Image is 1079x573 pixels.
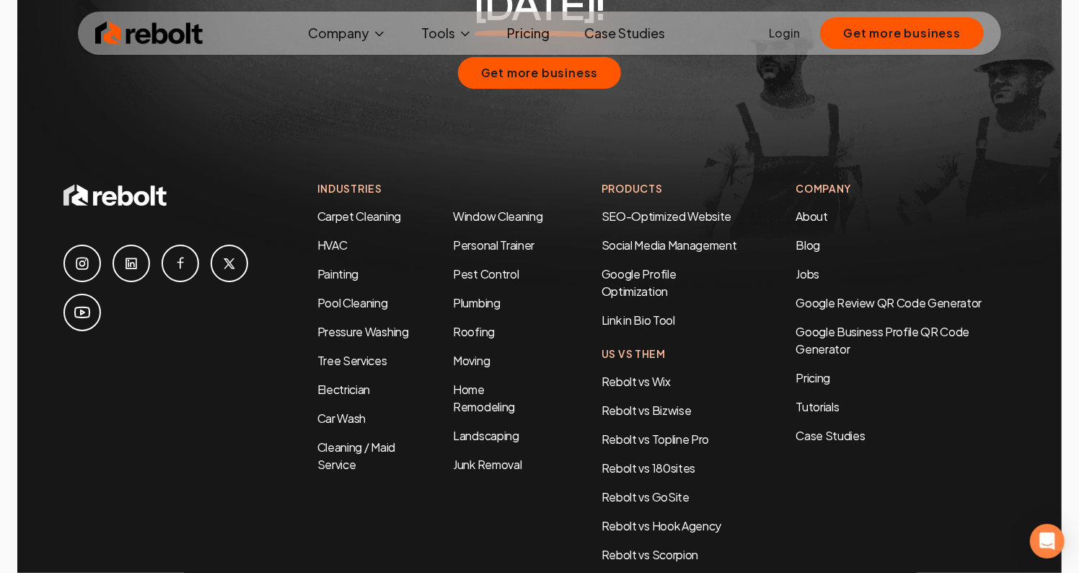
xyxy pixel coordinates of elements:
[317,237,348,253] a: HVAC
[453,457,521,472] a: Junk Removal
[602,489,690,504] a: Rebolt vs GoSite
[602,312,675,328] a: Link in Bio Tool
[602,403,692,418] a: Rebolt vs Bizwise
[602,518,721,533] a: Rebolt vs Hook Agency
[796,369,1016,387] a: Pricing
[453,209,542,224] a: Window Cleaning
[317,439,395,472] a: Cleaning / Maid Service
[317,295,388,310] a: Pool Cleaning
[317,266,358,281] a: Painting
[796,295,982,310] a: Google Review QR Code Generator
[296,19,398,48] button: Company
[453,266,519,281] a: Pest Control
[796,181,1016,196] h4: Company
[602,209,731,224] a: SEO-Optimized Website
[317,181,544,196] h4: Industries
[820,17,984,49] button: Get more business
[317,411,366,426] a: Car Wash
[453,382,515,414] a: Home Remodeling
[496,19,561,48] a: Pricing
[453,237,534,253] a: Personal Trainer
[602,374,671,389] a: Rebolt vs Wix
[602,181,738,196] h4: Products
[317,353,387,368] a: Tree Services
[458,57,622,89] button: Get more business
[317,324,409,339] a: Pressure Washing
[602,346,738,362] h4: Us Vs Them
[602,266,677,299] a: Google Profile Optimization
[317,382,370,397] a: Electrician
[796,237,820,253] a: Blog
[410,19,484,48] button: Tools
[453,428,519,443] a: Landscaping
[317,209,401,224] a: Carpet Cleaning
[602,237,737,253] a: Social Media Management
[602,547,698,562] a: Rebolt vs Scorpion
[95,19,203,48] img: Rebolt Logo
[796,324,969,357] a: Google Business Profile QR Code Generator
[796,427,1016,445] a: Case Studies
[769,25,800,42] a: Login
[796,209,827,224] a: About
[796,266,819,281] a: Jobs
[1030,524,1065,559] div: Open Intercom Messenger
[453,324,495,339] a: Roofing
[602,460,695,476] a: Rebolt vs 180sites
[453,295,500,310] a: Plumbing
[453,353,490,368] a: Moving
[573,19,677,48] a: Case Studies
[796,398,1016,416] a: Tutorials
[602,432,709,447] a: Rebolt vs Topline Pro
